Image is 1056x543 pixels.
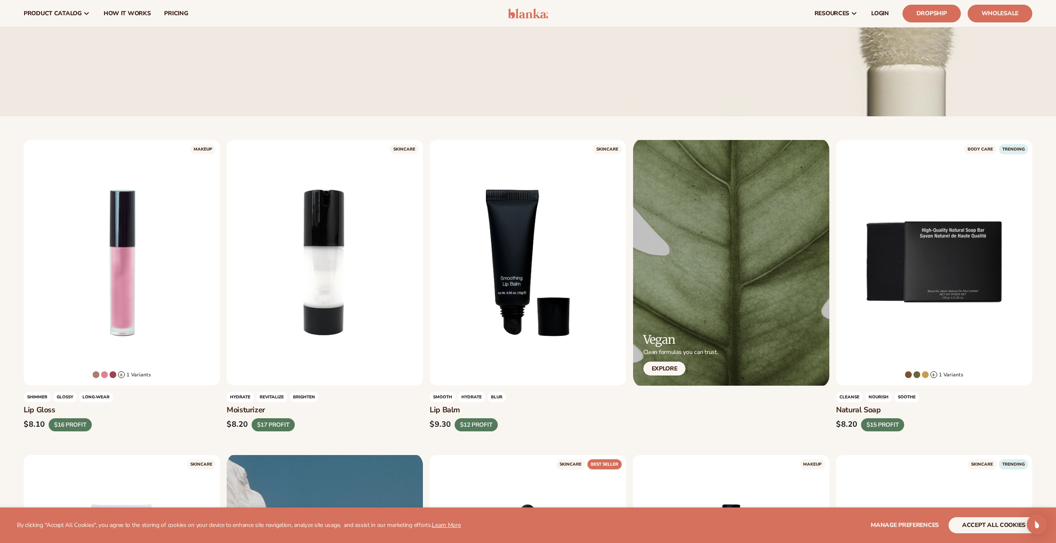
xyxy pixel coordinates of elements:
[104,10,151,17] span: How It Works
[871,517,939,533] button: Manage preferences
[432,521,461,529] a: Learn More
[24,392,51,403] span: Shimmer
[836,420,858,430] div: $8.20
[458,392,485,403] span: HYDRATE
[24,406,220,415] h3: Lip Gloss
[968,5,1032,22] a: Wholesale
[79,392,113,403] span: LONG-WEAR
[902,5,961,22] a: Dropship
[49,418,92,431] div: $16 PROFIT
[871,521,939,529] span: Manage preferences
[894,392,919,403] span: SOOTHE
[949,517,1039,533] button: accept all cookies
[24,10,82,17] span: product catalog
[508,8,548,19] img: logo
[836,392,863,403] span: Cleanse
[430,392,455,403] span: SMOOTH
[815,10,849,17] span: resources
[227,392,254,403] span: HYDRATE
[430,406,626,415] h3: Lip Balm
[256,392,287,403] span: REVITALIZE
[164,10,188,17] span: pricing
[643,333,718,346] h2: Vegan
[227,420,248,430] div: $8.20
[252,418,295,431] div: $17 PROFIT
[865,392,892,403] span: NOURISH
[488,392,506,403] span: BLUR
[227,406,423,415] h3: Moisturizer
[861,418,904,431] div: $15 PROFIT
[24,420,45,430] div: $8.10
[643,362,686,376] a: Explore
[836,406,1032,415] h3: Natural Soap
[430,420,451,430] div: $9.30
[290,392,318,403] span: BRIGHTEN
[17,522,461,529] p: By clicking "Accept All Cookies", you agree to the storing of cookies on your device to enhance s...
[455,418,498,431] div: $12 PROFIT
[53,392,77,403] span: GLOSSY
[1027,514,1047,535] div: Open Intercom Messenger
[871,10,889,17] span: LOGIN
[643,348,718,356] p: Clean formulas you can trust.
